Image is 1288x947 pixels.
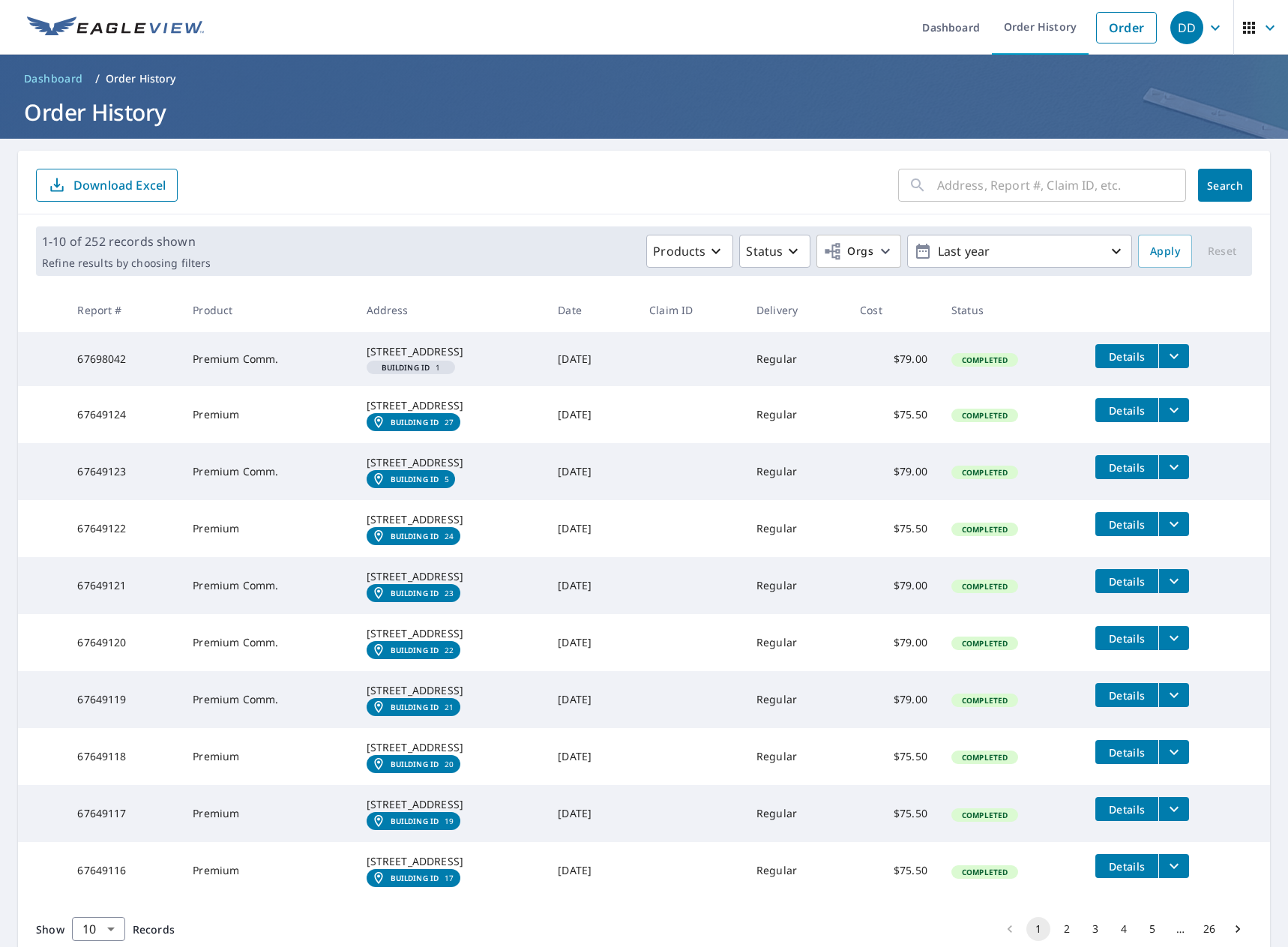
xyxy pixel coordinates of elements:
button: detailsBtn-67649117 [1095,797,1158,821]
td: Premium [181,785,354,842]
td: [DATE] [546,557,637,614]
td: $75.50 [848,785,939,842]
td: $75.50 [848,728,939,785]
td: $75.50 [848,500,939,557]
a: Building ID21 [367,698,460,716]
td: Premium Comm. [181,557,354,614]
div: Show 10 records [72,917,125,941]
h1: Order History [18,97,1270,127]
span: Records [133,922,175,937]
em: Building ID [391,418,439,427]
td: [DATE] [546,386,637,443]
td: Regular [744,332,848,386]
button: filesDropdownBtn-67649119 [1158,683,1189,707]
td: 67649123 [65,443,181,500]
td: Regular [744,785,848,842]
span: Search [1210,178,1240,193]
div: [STREET_ADDRESS] [367,512,535,527]
nav: breadcrumb [18,67,1270,91]
a: Building ID27 [367,413,460,431]
div: DD [1170,11,1203,44]
td: Regular [744,500,848,557]
span: Completed [953,810,1017,820]
em: Building ID [382,364,430,371]
button: Products [646,235,733,268]
button: filesDropdownBtn-67649123 [1158,455,1189,479]
span: Details [1104,859,1149,874]
th: Product [181,288,354,332]
td: 67649119 [65,671,181,728]
em: Building ID [391,817,439,826]
div: [STREET_ADDRESS] [367,854,535,869]
img: EV Logo [27,16,204,39]
span: Completed [953,410,1017,421]
td: Premium [181,728,354,785]
nav: pagination navigation [996,917,1252,941]
td: Premium Comm. [181,443,354,500]
em: Building ID [391,475,439,484]
td: Regular [744,614,848,671]
em: Building ID [391,589,439,598]
p: Status [746,242,783,260]
button: detailsBtn-67649119 [1095,683,1158,707]
p: Refine results by choosing filters [42,256,211,270]
a: Dashboard [18,67,89,91]
a: Building ID17 [367,869,460,887]
span: Completed [953,524,1017,535]
span: Apply [1150,242,1180,261]
td: 67698042 [65,332,181,386]
span: Details [1104,574,1149,589]
button: Status [739,235,810,268]
input: Address, Report #, Claim ID, etc. [937,164,1186,206]
th: Report # [65,288,181,332]
span: Completed [953,467,1017,478]
td: Regular [744,443,848,500]
td: $79.00 [848,557,939,614]
td: [DATE] [546,671,637,728]
td: Premium Comm. [181,614,354,671]
span: Details [1104,460,1149,475]
span: Dashboard [24,71,83,86]
button: detailsBtn-67649123 [1095,455,1158,479]
button: filesDropdownBtn-67649124 [1158,398,1189,422]
span: Completed [953,638,1017,649]
td: [DATE] [546,842,637,899]
p: Last year [932,238,1107,265]
button: filesDropdownBtn-67649120 [1158,626,1189,650]
td: [DATE] [546,500,637,557]
a: Building ID19 [367,812,460,830]
td: Premium [181,842,354,899]
span: Details [1104,403,1149,418]
td: 67649120 [65,614,181,671]
span: Completed [953,695,1017,706]
button: Go to page 2 [1055,917,1079,941]
span: Details [1104,517,1149,532]
a: Building ID24 [367,527,460,545]
span: Details [1104,688,1149,703]
em: Building ID [391,646,439,655]
td: Regular [744,728,848,785]
button: Go to next page [1226,917,1250,941]
a: Building ID22 [367,641,460,659]
button: detailsBtn-67649118 [1095,740,1158,764]
span: Details [1104,349,1149,364]
button: filesDropdownBtn-67649116 [1158,854,1189,878]
em: Building ID [391,760,439,769]
span: Completed [953,581,1017,592]
th: Cost [848,288,939,332]
button: filesDropdownBtn-67649122 [1158,512,1189,536]
button: Search [1198,169,1252,202]
button: filesDropdownBtn-67649117 [1158,797,1189,821]
button: page 1 [1026,917,1050,941]
button: detailsBtn-67649116 [1095,854,1158,878]
button: Download Excel [36,169,178,202]
button: detailsBtn-67649124 [1095,398,1158,422]
div: [STREET_ADDRESS] [367,455,535,470]
em: Building ID [391,532,439,541]
button: Go to page 26 [1197,917,1221,941]
div: [STREET_ADDRESS] [367,740,535,755]
button: Go to page 5 [1140,917,1164,941]
td: $75.50 [848,386,939,443]
span: Completed [953,355,1017,365]
button: Orgs [816,235,901,268]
